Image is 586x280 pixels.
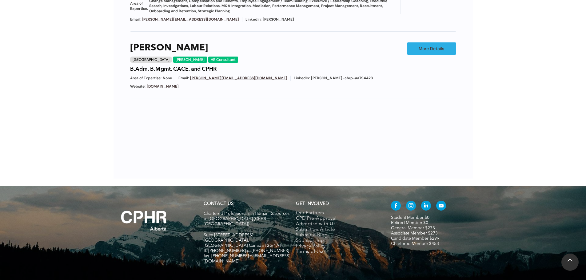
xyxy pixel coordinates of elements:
span: Suite [STREET_ADDRESS] [204,233,253,237]
div: [GEOGRAPHIC_DATA] [130,57,172,63]
div: HR Consultant [208,57,238,63]
a: CONTACT US [204,202,233,206]
a: Privacy Policy [296,244,378,249]
a: Terms of Use [296,249,378,255]
a: Submit an Article [296,227,378,233]
span: [PERSON_NAME]-chrp-aa794423 [311,76,373,81]
a: Sponsorship [296,238,378,244]
a: linkedin [421,201,431,212]
span: Chartered Professionals in Human Resources of [GEOGRAPHIC_DATA] (CPHR [GEOGRAPHIC_DATA]) [204,211,289,226]
a: Associate Member $273 [391,231,438,235]
span: LinkedIn: [245,17,261,22]
a: Our Partners [296,211,378,216]
span: Email: [178,76,189,81]
span: Area of Expertise: [130,1,148,11]
a: facebook [391,201,401,212]
a: More Details [407,42,456,55]
a: Submit a Blog [296,233,378,238]
a: Retired Member $0 [391,221,428,225]
a: [PERSON_NAME][EMAIL_ADDRESS][DOMAIN_NAME] [142,17,239,22]
a: Advertise with Us [296,222,378,227]
a: Chartered Member $453 [391,242,439,246]
span: [PERSON_NAME] [263,17,294,22]
span: GET INVOLVED [296,202,329,206]
span: tf. [PHONE_NUMBER] p. [PHONE_NUMBER] [204,249,289,253]
a: CPD Pre-Approval [296,216,378,222]
a: [PERSON_NAME][EMAIL_ADDRESS][DOMAIN_NAME] [190,76,287,81]
a: General Member $273 [391,226,435,230]
a: Student Member $0 [391,215,429,220]
span: LinkedIn: [294,76,310,81]
a: instagram [406,201,416,212]
span: None [163,76,172,81]
h4: B.Adm, B.Mgmt, CACE, and CPHR [130,66,217,73]
img: A white background with a few lines on it [109,198,179,243]
span: Area of Expertise: [130,76,161,81]
span: Email: [130,17,141,22]
span: [GEOGRAPHIC_DATA], [GEOGRAPHIC_DATA] Canada T2G 1A1 [204,238,282,248]
span: fax. [PHONE_NUMBER] e:[EMAIL_ADDRESS][DOMAIN_NAME] [204,254,290,263]
a: Candidate Member $299 [391,236,439,241]
a: [DOMAIN_NAME] [147,84,179,89]
div: [PERSON_NAME] [173,57,207,63]
a: [PERSON_NAME] [130,42,208,53]
span: Website: [130,84,146,89]
a: youtube [436,201,446,212]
